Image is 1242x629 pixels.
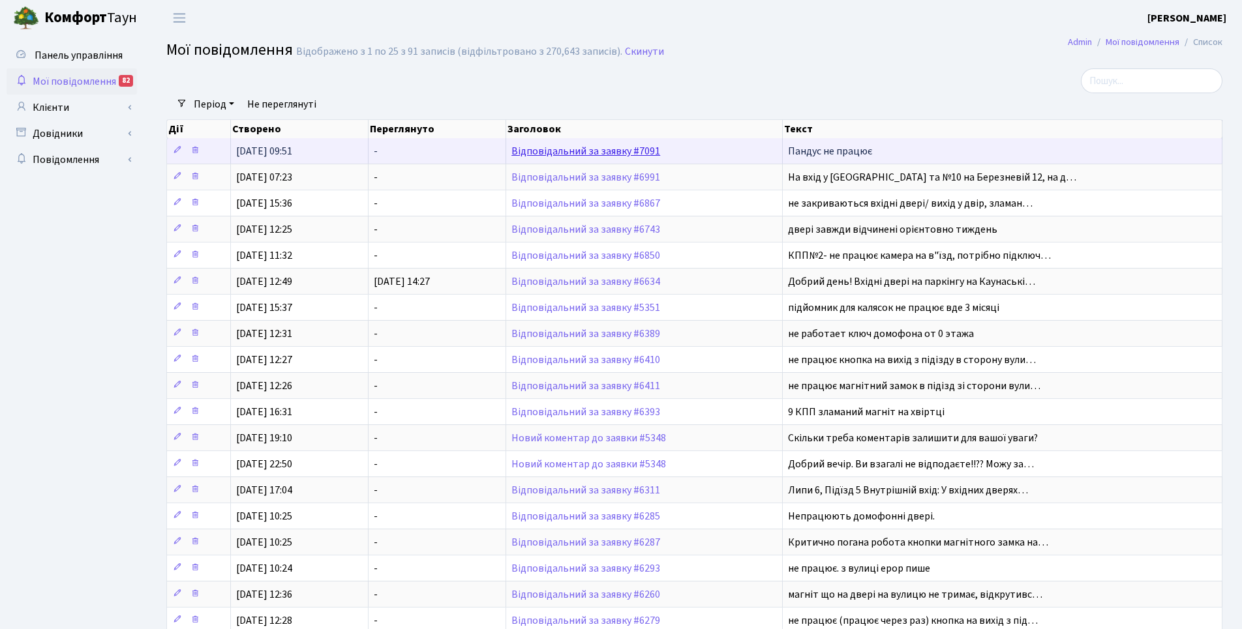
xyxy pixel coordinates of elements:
[374,353,378,367] span: -
[374,248,378,263] span: -
[374,535,378,549] span: -
[511,457,666,471] a: Новий коментар до заявки #5348
[788,535,1048,549] span: Критично погана робота кнопки магнітного замка на…
[506,120,783,138] th: Заголовок
[511,144,660,158] a: Відповідальний за заявку #7091
[511,509,660,523] a: Відповідальний за заявку #6285
[788,144,872,158] span: Пандус не працює
[374,196,378,211] span: -
[788,613,1038,628] span: не працює (працює через раз) кнопка на вихід з під…
[511,327,660,341] a: Відповідальний за заявку #6389
[236,274,292,289] span: [DATE] 12:49
[374,587,378,602] span: -
[788,431,1038,445] span: Скільки треба коментарів залишити для вашої уваги?
[236,457,292,471] span: [DATE] 22:50
[788,587,1042,602] span: магніт що на двері на вулицю не тримає, відкрутивс…
[374,431,378,445] span: -
[236,248,292,263] span: [DATE] 11:32
[236,144,292,158] span: [DATE] 09:51
[374,274,430,289] span: [DATE] 14:27
[783,120,1222,138] th: Текст
[1147,11,1226,25] b: [PERSON_NAME]
[7,42,137,68] a: Панель управління
[374,613,378,628] span: -
[374,561,378,576] span: -
[374,327,378,341] span: -
[511,535,660,549] a: Відповідальний за заявку #6287
[369,120,506,138] th: Переглянуто
[1081,68,1222,93] input: Пошук...
[788,405,945,419] span: 9 КПП зламаний магніт на хвіртці
[1179,35,1222,50] li: Список
[7,147,137,173] a: Повідомлення
[374,144,378,158] span: -
[511,405,660,419] a: Відповідальний за заявку #6393
[236,379,292,393] span: [DATE] 12:26
[296,46,622,58] div: Відображено з 1 по 25 з 91 записів (відфільтровано з 270,643 записів).
[7,121,137,147] a: Довідники
[511,587,660,602] a: Відповідальний за заявку #6260
[374,222,378,237] span: -
[1147,10,1226,26] a: [PERSON_NAME]
[44,7,107,28] b: Комфорт
[44,7,137,29] span: Таун
[788,327,974,341] span: не работает ключ домофона от 0 этажа
[236,613,292,628] span: [DATE] 12:28
[7,68,137,95] a: Мої повідомлення82
[788,170,1076,184] span: На вхід у [GEOGRAPHIC_DATA] та №10 на Березневій 12, на д…
[788,509,935,523] span: Непрацюють домофонні двері.
[374,509,378,523] span: -
[511,248,660,263] a: Відповідальний за заявку #6850
[511,300,660,315] a: Відповідальний за заявку #5351
[1068,35,1092,49] a: Admin
[119,75,133,87] div: 82
[33,74,116,89] span: Мої повідомлення
[242,93,322,115] a: Не переглянуті
[35,48,123,63] span: Панель управління
[374,300,378,315] span: -
[511,196,660,211] a: Відповідальний за заявку #6867
[236,483,292,497] span: [DATE] 17:04
[236,561,292,576] span: [DATE] 10:24
[511,222,660,237] a: Відповідальний за заявку #6743
[167,120,231,138] th: Дії
[7,95,137,121] a: Клієнти
[1048,29,1242,56] nav: breadcrumb
[511,379,660,393] a: Відповідальний за заявку #6411
[374,405,378,419] span: -
[1106,35,1179,49] a: Мої повідомлення
[788,222,997,237] span: двері завжди відчинені орієнтовно тиждень
[13,5,39,31] img: logo.png
[788,300,999,315] span: підйомник для калясок не працює вде 3 місяці
[788,196,1033,211] span: не закриваються вхідні двері/ вихід у двір, зламан…
[189,93,239,115] a: Період
[236,431,292,445] span: [DATE] 19:10
[788,379,1040,393] span: не працює магнітний замок в підізд зі сторони вули…
[236,353,292,367] span: [DATE] 12:27
[231,120,369,138] th: Створено
[511,274,660,289] a: Відповідальний за заявку #6634
[511,353,660,367] a: Відповідальний за заявку #6410
[236,405,292,419] span: [DATE] 16:31
[166,38,293,61] span: Мої повідомлення
[511,431,666,445] a: Новий коментар до заявки #5348
[236,222,292,237] span: [DATE] 12:25
[236,196,292,211] span: [DATE] 15:36
[374,483,378,497] span: -
[236,535,292,549] span: [DATE] 10:25
[374,170,378,184] span: -
[788,248,1051,263] span: КПП№2- не працює камера на в"їзд, потрібно підключ…
[511,170,660,184] a: Відповідальний за заявку #6991
[163,7,196,29] button: Переключити навігацію
[236,327,292,341] span: [DATE] 12:31
[236,587,292,602] span: [DATE] 12:36
[788,353,1036,367] span: не працює кнопка на вихід з підізду в сторону вули…
[236,300,292,315] span: [DATE] 15:37
[788,274,1035,289] span: Добрий день! Вхідні двері на паркінгу на Каунаські…
[374,379,378,393] span: -
[788,561,930,576] span: не працює. з вулиці ерор пише
[788,483,1028,497] span: Липи 6, Підїзд 5 Внутрішній вхід: У вхідних дверях…
[374,457,378,471] span: -
[625,46,664,58] a: Скинути
[511,483,660,497] a: Відповідальний за заявку #6311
